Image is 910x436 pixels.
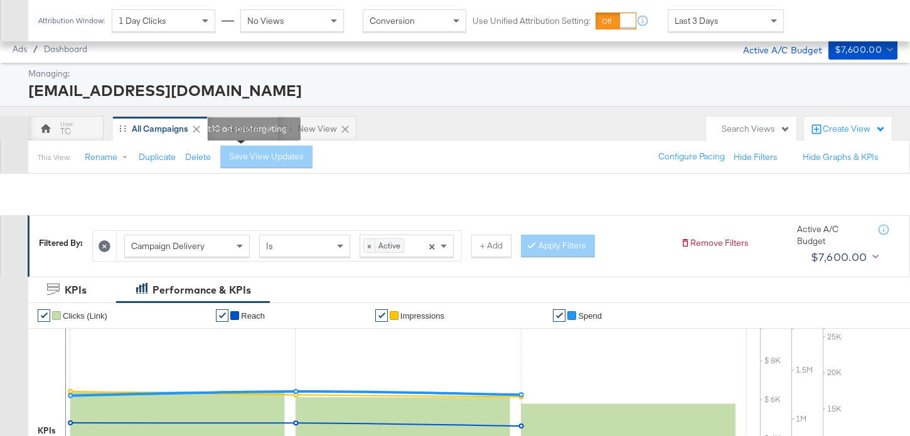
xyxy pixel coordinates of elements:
[680,237,749,249] button: Remove Filters
[241,311,265,321] span: Reach
[797,223,866,247] div: Active A/C Budget
[38,309,50,322] a: ✔
[185,151,211,163] button: Delete
[216,309,228,322] a: ✔
[44,44,87,54] a: Dashboard
[65,283,87,297] div: KPIs
[247,15,284,26] span: No Views
[119,15,166,26] span: 1 Day Clicks
[835,42,882,58] div: $7,600.00
[132,123,188,135] div: All Campaigns
[375,239,404,252] span: Active
[650,146,734,168] button: Configure Pacing
[28,68,894,80] div: Managing:
[578,311,602,321] span: Spend
[227,123,259,135] div: Sephora
[60,125,71,137] div: TC
[364,239,375,252] span: ×
[214,125,221,132] div: Drag to reorder tab
[13,44,27,54] span: Ads
[38,152,71,162] div: This View:
[76,146,141,169] button: Rename
[828,40,897,60] button: $7,600.00
[119,125,126,132] div: Drag to reorder tab
[266,240,273,252] span: Is
[734,151,778,163] button: Hide Filters
[153,283,251,297] div: Performance & KPIs
[370,15,415,26] span: Conversion
[38,16,105,25] div: Attribution Window:
[27,44,44,54] span: /
[400,311,444,321] span: Impressions
[823,123,886,136] div: Create View
[722,123,790,135] div: Search Views
[28,80,894,101] div: [EMAIL_ADDRESS][DOMAIN_NAME]
[730,40,822,58] div: Active A/C Budget
[553,309,565,322] a: ✔
[375,309,388,322] a: ✔
[803,151,879,163] button: Hide Graphs & KPIs
[675,15,719,26] span: Last 3 Days
[811,248,867,267] div: $7,600.00
[473,15,591,27] label: Use Unified Attribution Setting:
[63,311,107,321] span: Clicks (Link)
[285,125,292,132] div: Drag to reorder tab
[39,237,83,249] div: Filtered By:
[297,123,337,135] div: New View
[471,235,511,257] button: + Add
[131,240,205,252] span: Campaign Delivery
[806,247,881,267] button: $7,600.00
[139,151,176,163] button: Duplicate
[429,240,435,251] span: ×
[427,235,437,257] span: Clear all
